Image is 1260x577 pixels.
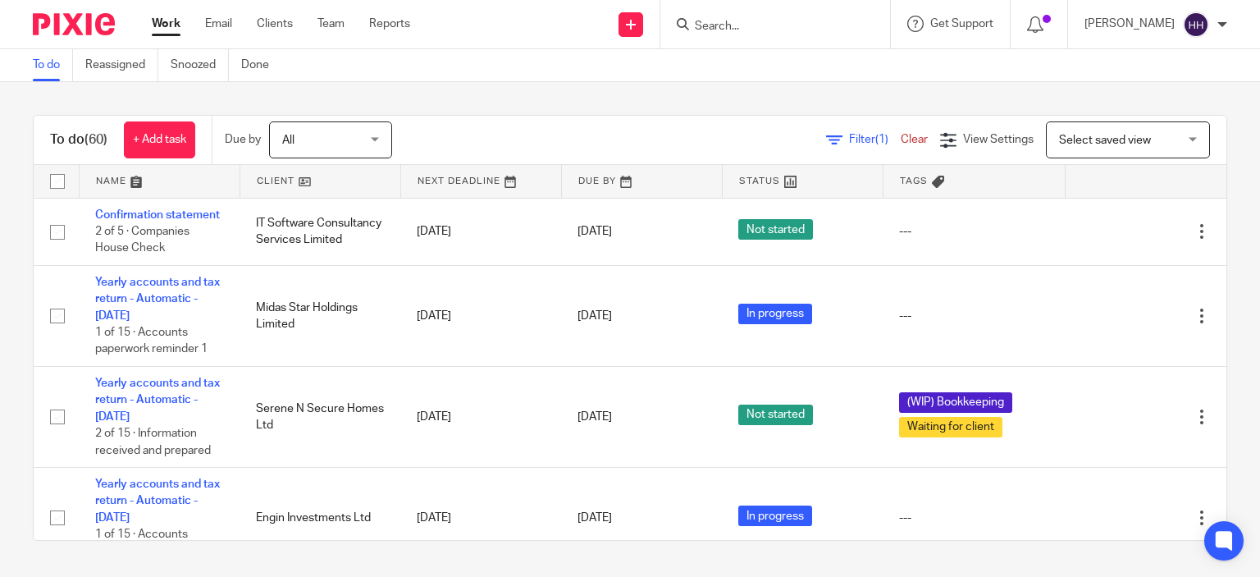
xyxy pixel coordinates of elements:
span: In progress [738,506,812,526]
span: (60) [84,133,107,146]
span: (WIP) Bookkeeping [899,392,1012,413]
span: Get Support [930,18,993,30]
span: [DATE] [577,226,612,237]
a: Confirmation statement [95,209,220,221]
td: [DATE] [400,198,561,265]
span: Tags [900,176,928,185]
a: + Add task [124,121,195,158]
span: Not started [738,219,813,240]
a: Snoozed [171,49,229,81]
span: All [282,135,294,146]
div: --- [899,510,1049,526]
img: Pixie [33,13,115,35]
span: 2 of 15 · Information received and prepared [95,428,211,456]
a: Clients [257,16,293,32]
img: svg%3E [1183,11,1209,38]
span: Not started [738,405,813,425]
a: Yearly accounts and tax return - Automatic - [DATE] [95,277,220,322]
td: [DATE] [400,367,561,468]
a: Done [241,49,281,81]
td: [DATE] [400,265,561,366]
span: Waiting for client [899,417,1002,437]
a: Work [152,16,180,32]
p: [PERSON_NAME] [1084,16,1175,32]
a: Reports [369,16,410,32]
a: Email [205,16,232,32]
span: Select saved view [1059,135,1151,146]
span: View Settings [963,134,1034,145]
div: --- [899,308,1049,324]
span: 1 of 15 · Accounts paperwork reminder 1 [95,529,208,557]
span: 2 of 5 · Companies House Check [95,226,189,254]
input: Search [693,20,841,34]
td: Serene N Secure Homes Ltd [240,367,400,468]
span: 1 of 15 · Accounts paperwork reminder 1 [95,327,208,355]
span: [DATE] [577,310,612,322]
h1: To do [50,131,107,149]
span: (1) [875,134,888,145]
td: Midas Star Holdings Limited [240,265,400,366]
a: Team [317,16,345,32]
p: Due by [225,131,261,148]
td: [DATE] [400,468,561,569]
span: In progress [738,304,812,324]
span: [DATE] [577,411,612,423]
span: [DATE] [577,512,612,524]
a: Yearly accounts and tax return - Automatic - [DATE] [95,378,220,423]
td: Engin Investments Ltd [240,468,400,569]
a: Clear [901,134,928,145]
a: Yearly accounts and tax return - Automatic - [DATE] [95,479,220,524]
div: --- [899,223,1049,240]
a: Reassigned [85,49,158,81]
a: To do [33,49,73,81]
td: IT Software Consultancy Services Limited [240,198,400,265]
span: Filter [849,134,901,145]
